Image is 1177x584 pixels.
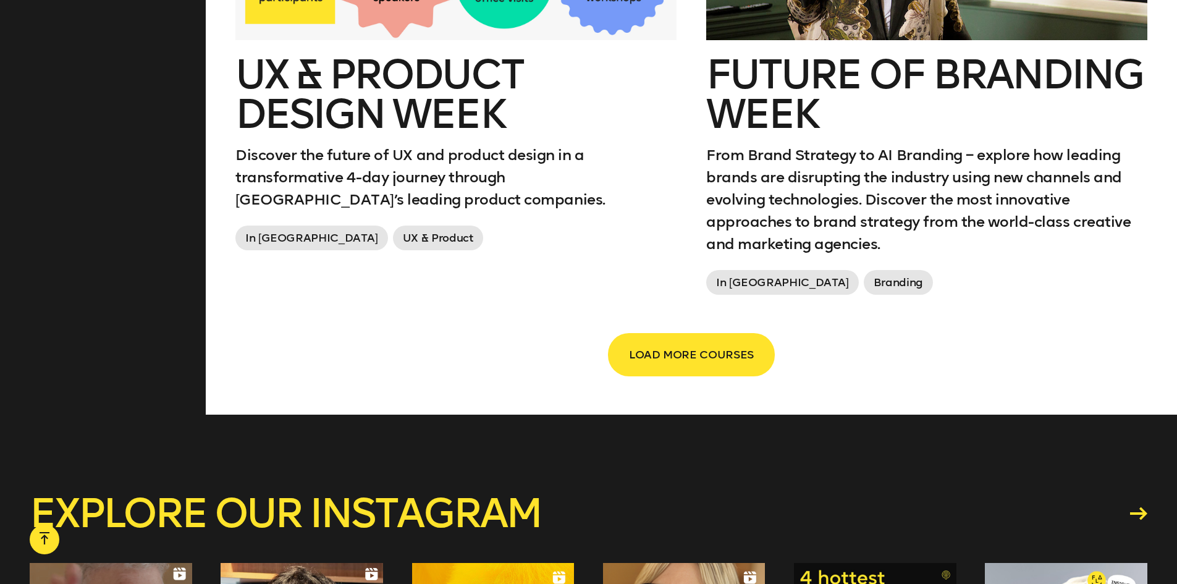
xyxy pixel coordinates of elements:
[235,55,677,134] h2: UX & Product Design Week
[393,226,484,250] span: UX & Product
[235,226,388,250] span: In [GEOGRAPHIC_DATA]
[864,270,933,295] span: Branding
[235,144,677,211] p: Discover the future of UX and product design in a transformative 4-day journey through [GEOGRAPHI...
[629,343,754,366] span: LOAD MORE COURSES
[706,144,1147,255] p: From Brand Strategy to AI Branding – explore how leading brands are disrupting the industry using...
[706,270,859,295] span: In [GEOGRAPHIC_DATA]
[30,494,1148,533] a: Explore our instagram
[706,55,1147,134] h2: Future of branding week
[609,334,774,375] button: LOAD MORE COURSES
